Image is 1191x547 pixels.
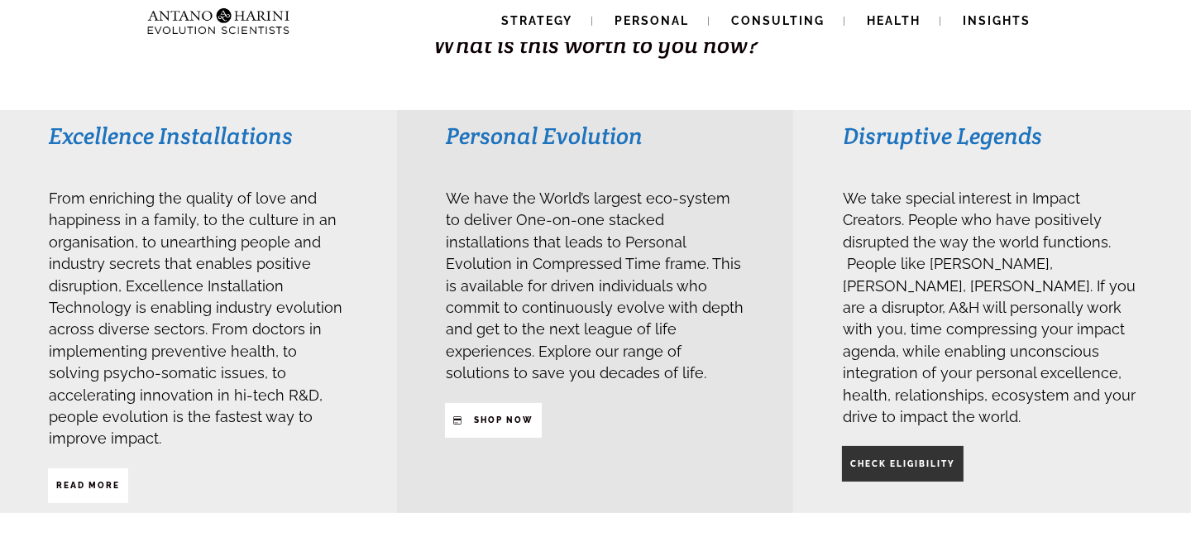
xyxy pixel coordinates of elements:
strong: CHECK ELIGIBILITY [850,459,955,468]
span: We have the World’s largest eco-system to deliver One-on-one stacked installations that leads to ... [446,190,744,381]
span: From enriching the quality of love and happiness in a family, to the culture in an organisation, ... [49,190,342,447]
h3: Disruptive Legends [843,121,1141,151]
h3: Excellence Installations [49,121,347,151]
span: Consulting [731,14,825,27]
strong: Read More [56,481,120,490]
a: Read More [48,468,128,503]
a: CHECK ELIGIBILITY [842,446,964,481]
span: What is this worth to you now? [433,30,758,60]
strong: SHop NOW [474,415,533,425]
span: Insights [963,14,1031,27]
a: SHop NOW [445,403,542,438]
span: We take special interest in Impact Creators. People who have positively disrupted the way the wor... [843,190,1136,425]
span: Strategy [501,14,572,27]
span: Personal [615,14,689,27]
span: Health [867,14,921,27]
h3: Personal Evolution [446,121,744,151]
